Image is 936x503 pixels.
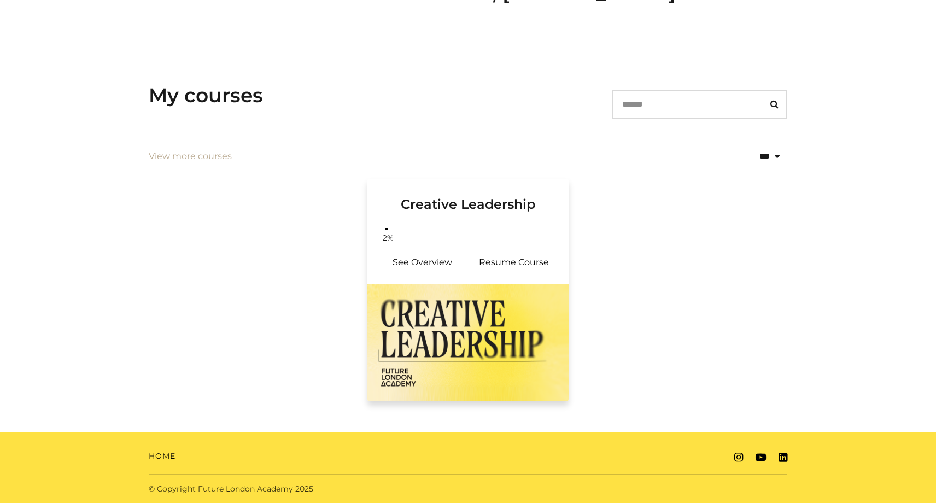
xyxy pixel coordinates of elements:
[149,150,232,163] a: View more courses
[149,451,175,462] a: Home
[712,142,787,171] select: status
[149,84,263,107] h3: My courses
[140,483,468,495] div: © Copyright Future London Academy 2025
[376,249,468,276] a: Creative Leadership: See Overview
[381,179,555,213] h3: Creative Leadership
[375,232,401,244] span: 2%
[468,249,560,276] a: Creative Leadership: Resume Course
[367,179,569,226] a: Creative Leadership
